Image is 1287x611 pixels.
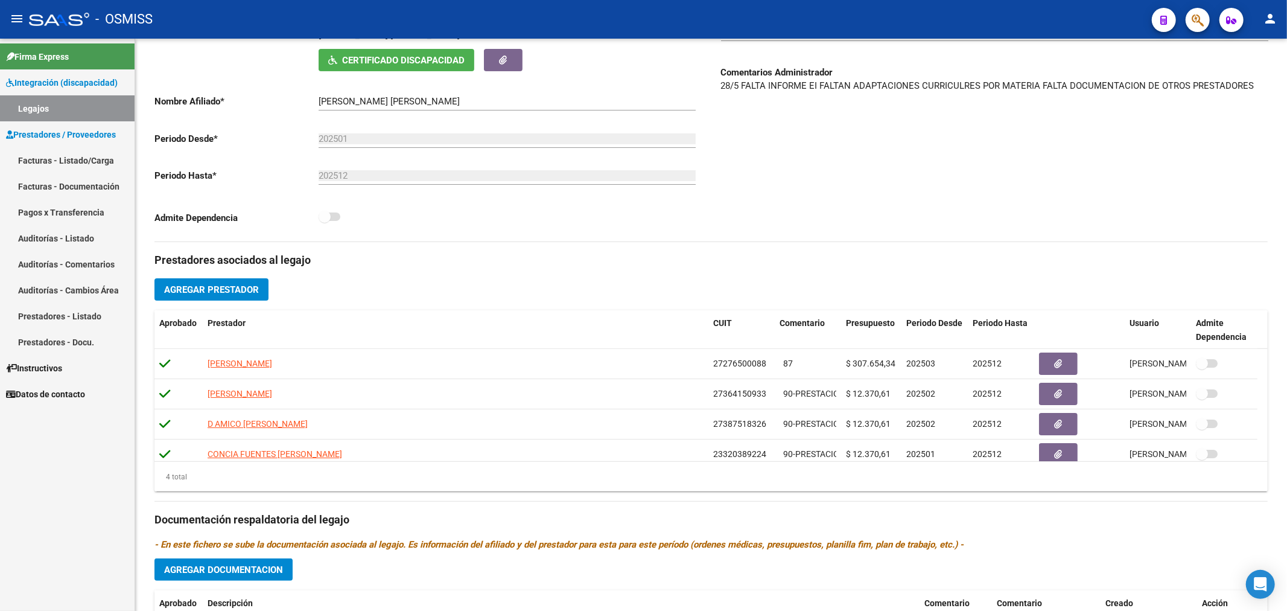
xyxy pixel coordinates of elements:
[159,318,197,328] span: Aprobado
[154,132,319,146] p: Periodo Desde
[846,419,891,429] span: $ 12.370,61
[1105,598,1133,608] span: Creado
[713,318,732,328] span: CUIT
[1130,419,1224,429] span: [PERSON_NAME] [DATE]
[154,558,293,581] button: Agregar Documentacion
[342,55,465,66] span: Certificado Discapacidad
[10,11,24,26] mat-icon: menu
[1130,318,1159,328] span: Usuario
[1130,389,1224,398] span: [PERSON_NAME] [DATE]
[6,362,62,375] span: Instructivos
[973,318,1028,328] span: Periodo Hasta
[713,359,766,368] span: 27276500088
[208,598,253,608] span: Descripción
[780,318,825,328] span: Comentario
[846,318,895,328] span: Presupuesto
[154,470,187,484] div: 4 total
[319,49,474,71] button: Certificado Discapacidad
[846,389,891,398] span: $ 12.370,61
[973,449,1002,459] span: 202512
[154,539,964,550] i: - En este fichero se sube la documentación asociada al legajo. Es información del afiliado y del ...
[6,76,118,89] span: Integración (discapacidad)
[6,50,69,63] span: Firma Express
[973,389,1002,398] span: 202512
[1130,449,1224,459] span: [PERSON_NAME] [DATE]
[846,359,895,368] span: $ 307.654,34
[1125,310,1191,350] datatable-header-cell: Usuario
[6,128,116,141] span: Prestadores / Proveedores
[164,284,259,295] span: Agregar Prestador
[783,449,958,459] span: 90-PRESTACION DE APOYO EN KINESIOLOGIA
[713,419,766,429] span: 27387518326
[154,252,1268,269] h3: Prestadores asociados al legajo
[208,449,342,459] span: CONCIA FUENTES [PERSON_NAME]
[841,310,901,350] datatable-header-cell: Presupuesto
[154,211,319,225] p: Admite Dependencia
[713,449,766,459] span: 23320389224
[1191,310,1257,350] datatable-header-cell: Admite Dependencia
[154,95,319,108] p: Nombre Afiliado
[1263,11,1277,26] mat-icon: person
[208,419,308,429] span: D AMICO [PERSON_NAME]
[973,359,1002,368] span: 202512
[901,310,968,350] datatable-header-cell: Periodo Desde
[154,169,319,182] p: Periodo Hasta
[906,419,935,429] span: 202502
[154,278,269,301] button: Agregar Prestador
[154,511,1268,528] h3: Documentación respaldatoria del legajo
[708,310,775,350] datatable-header-cell: CUIT
[95,6,153,33] span: - OSMISS
[906,318,962,328] span: Periodo Desde
[783,359,793,368] span: 87
[721,79,1268,92] p: 28/5 FALTA INFORME EI FALTAN ADAPTACIONES CURRICULRES POR MATERIA FALTA DOCUMENTACION DE OTROS PR...
[208,318,246,328] span: Prestador
[906,449,935,459] span: 202501
[1202,598,1228,608] span: Acción
[924,598,970,608] span: Comentario
[906,359,935,368] span: 202503
[208,359,272,368] span: [PERSON_NAME]
[6,388,85,401] span: Datos de contacto
[208,389,272,398] span: [PERSON_NAME]
[154,310,203,350] datatable-header-cell: Aprobado
[203,310,708,350] datatable-header-cell: Prestador
[1130,359,1224,368] span: [PERSON_NAME] [DATE]
[713,389,766,398] span: 27364150933
[164,565,283,575] span: Agregar Documentacion
[721,66,1268,79] h3: Comentarios Administrador
[846,449,891,459] span: $ 12.370,61
[906,389,935,398] span: 202502
[968,310,1034,350] datatable-header-cell: Periodo Hasta
[783,419,950,429] span: 90-PRESTACION DE APOYO EN PSICOLOGIA
[159,598,197,608] span: Aprobado
[1196,318,1247,342] span: Admite Dependencia
[783,389,974,398] span: 90-PRESTACION DE APOYO EN FONOAUDIOLOGIA
[973,419,1002,429] span: 202512
[1246,570,1275,599] div: Open Intercom Messenger
[775,310,841,350] datatable-header-cell: Comentario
